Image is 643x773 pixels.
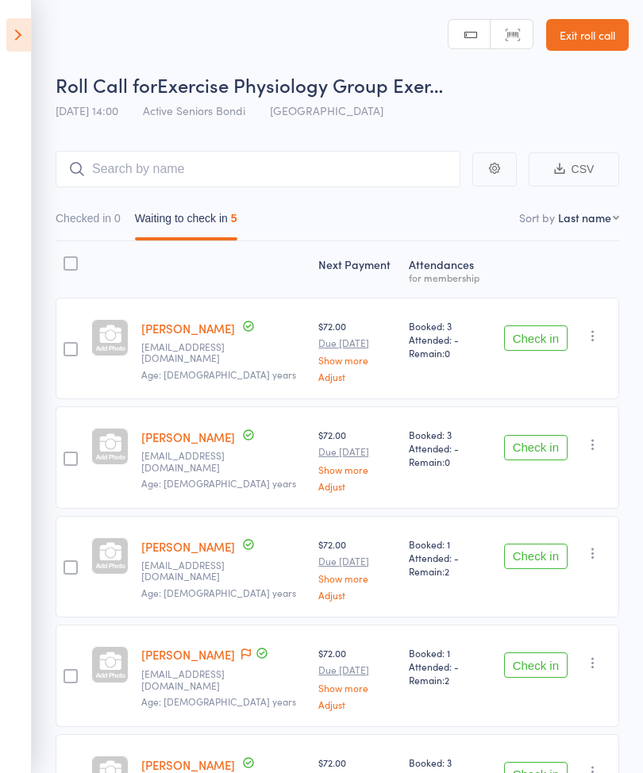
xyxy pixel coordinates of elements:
a: [PERSON_NAME] [141,646,235,663]
div: 5 [231,212,237,225]
span: Active Seniors Bondi [143,102,245,118]
button: CSV [529,152,619,187]
span: [DATE] 14:00 [56,102,118,118]
small: veronikawawa@gmail.com [141,450,244,473]
div: 0 [114,212,121,225]
a: Exit roll call [546,19,629,51]
label: Sort by [519,210,555,225]
span: Attended: - [409,551,484,564]
span: Age: [DEMOGRAPHIC_DATA] years [141,586,296,599]
div: for membership [409,272,484,283]
small: astuckey@itezi.biz [141,668,244,691]
a: Show more [318,683,395,693]
span: 0 [445,346,450,360]
span: Remain: [409,564,484,578]
span: Booked: 1 [409,537,484,551]
input: Search by name [56,151,460,187]
small: Due [DATE] [318,556,395,567]
a: Show more [318,355,395,365]
span: Attended: - [409,660,484,673]
span: Remain: [409,346,484,360]
span: Booked: 3 [409,756,484,769]
small: lilyamd@gmail.com [141,341,244,364]
a: [PERSON_NAME] [141,538,235,555]
a: Show more [318,573,395,583]
div: Last name [558,210,611,225]
span: 2 [445,564,449,578]
small: magda_lena2000@hotmail.com [141,560,244,583]
div: Next Payment [312,248,402,290]
span: Booked: 3 [409,428,484,441]
span: Attended: - [409,333,484,346]
small: Due [DATE] [318,664,395,675]
a: Show more [318,464,395,475]
span: Booked: 1 [409,646,484,660]
span: Age: [DEMOGRAPHIC_DATA] years [141,476,296,490]
span: Attended: - [409,441,484,455]
a: Adjust [318,371,395,382]
span: Booked: 3 [409,319,484,333]
a: Adjust [318,590,395,600]
small: Due [DATE] [318,337,395,348]
span: Roll Call for [56,71,157,98]
div: $72.00 [318,646,395,709]
div: Atten­dances [402,248,491,290]
span: Age: [DEMOGRAPHIC_DATA] years [141,694,296,708]
a: [PERSON_NAME] [141,756,235,773]
span: 2 [445,673,449,686]
button: Waiting to check in5 [135,204,237,240]
span: Remain: [409,673,484,686]
div: $72.00 [318,537,395,600]
button: Checked in0 [56,204,121,240]
span: 0 [445,455,450,468]
span: Exercise Physiology Group Exer… [157,71,443,98]
a: Adjust [318,481,395,491]
button: Check in [504,544,568,569]
small: Due [DATE] [318,446,395,457]
button: Check in [504,325,568,351]
button: Check in [504,652,568,678]
div: $72.00 [318,428,395,490]
a: Adjust [318,699,395,710]
span: [GEOGRAPHIC_DATA] [270,102,383,118]
span: Remain: [409,455,484,468]
div: $72.00 [318,319,395,382]
a: [PERSON_NAME] [141,320,235,337]
a: [PERSON_NAME] [141,429,235,445]
button: Check in [504,435,568,460]
span: Age: [DEMOGRAPHIC_DATA] years [141,367,296,381]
